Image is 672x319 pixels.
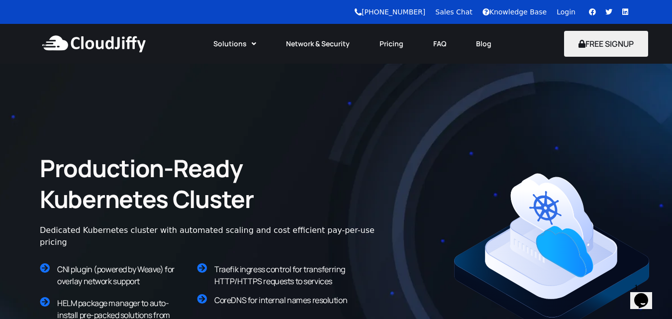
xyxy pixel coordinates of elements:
a: FAQ [418,33,461,55]
a: [PHONE_NUMBER] [355,8,425,16]
span: CoreDNS for internal names resolution [214,295,347,306]
h2: Production-Ready Kubernetes Cluster [40,153,338,215]
button: FREE SIGNUP [564,31,648,57]
a: Pricing [365,33,418,55]
a: Solutions [198,33,271,55]
a: FREE SIGNUP [564,38,648,49]
a: Login [557,8,576,16]
a: Sales Chat [435,8,472,16]
span: Traefik ingress control for transferring HTTP/HTTPS requests to services [214,264,345,287]
a: Network & Security [271,33,365,55]
a: Blog [461,33,506,55]
iframe: chat widget [630,279,662,309]
a: Knowledge Base [482,8,547,16]
span: CNI plugin (powered by Weave) for overlay network support [57,264,175,287]
div: Dedicated Kubernetes cluster with automated scaling and cost efficient pay-per-use pricing [40,224,387,248]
